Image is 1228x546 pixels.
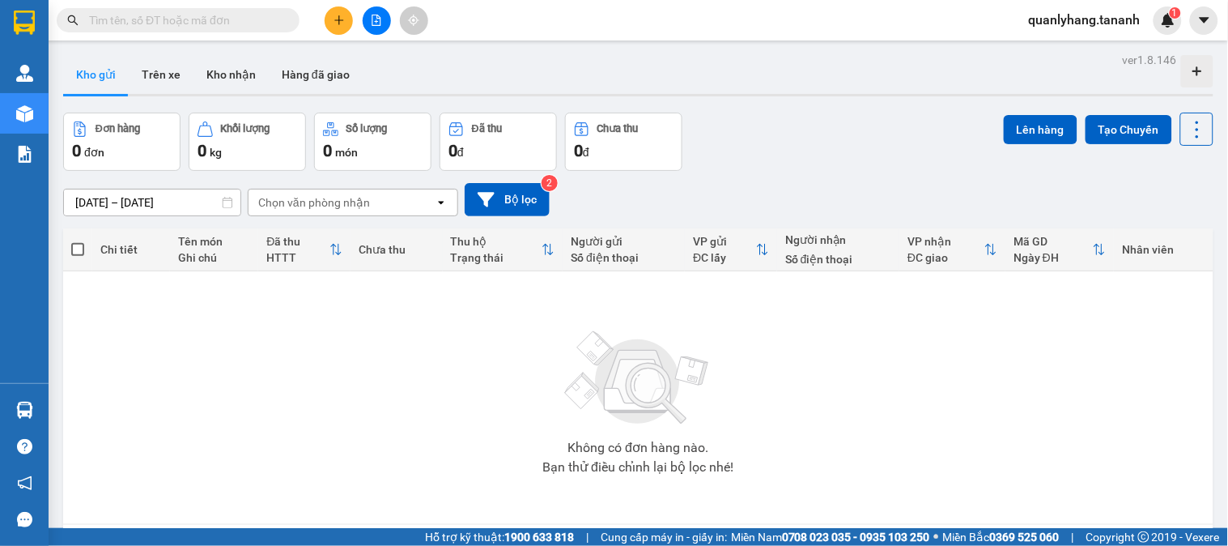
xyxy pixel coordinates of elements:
[178,235,250,248] div: Tên món
[1172,7,1178,19] span: 1
[1181,55,1213,87] div: Tạo kho hàng mới
[425,528,574,546] span: Hỗ trợ kỹ thuật:
[363,6,391,35] button: file-add
[1004,115,1077,144] button: Lên hàng
[451,251,542,264] div: Trạng thái
[63,113,181,171] button: Đơn hàng0đơn
[1016,10,1154,30] span: quanlyhang.tananh
[934,534,939,540] span: ⚪️
[1005,228,1114,271] th: Toggle SortBy
[1197,13,1212,28] span: caret-down
[210,146,222,159] span: kg
[504,531,574,544] strong: 1900 633 818
[100,243,162,256] div: Chi tiết
[571,235,677,248] div: Người gửi
[72,141,81,160] span: 0
[685,228,777,271] th: Toggle SortBy
[16,402,33,419] img: warehouse-icon
[990,531,1060,544] strong: 0369 525 060
[400,6,428,35] button: aim
[1190,6,1218,35] button: caret-down
[583,146,589,159] span: đ
[1086,115,1172,144] button: Tạo Chuyến
[465,183,550,216] button: Bộ lọc
[597,123,639,134] div: Chưa thu
[1072,528,1074,546] span: |
[17,476,32,491] span: notification
[335,146,358,159] span: món
[785,253,891,266] div: Số điện thoại
[907,235,984,248] div: VP nhận
[258,194,370,211] div: Chọn văn phòng nhận
[1013,251,1093,264] div: Ngày ĐH
[435,196,448,209] svg: open
[16,105,33,122] img: warehouse-icon
[542,461,733,474] div: Bạn thử điều chỉnh lại bộ lọc nhé!
[565,113,682,171] button: Chưa thu0đ
[89,11,280,29] input: Tìm tên, số ĐT hoặc mã đơn
[359,243,435,256] div: Chưa thu
[346,123,388,134] div: Số lượng
[371,15,382,26] span: file-add
[323,141,332,160] span: 0
[567,441,708,454] div: Không có đơn hàng nào.
[451,235,542,248] div: Thu hộ
[785,233,891,246] div: Người nhận
[198,141,206,160] span: 0
[1138,531,1149,543] span: copyright
[440,113,557,171] button: Đã thu0đ
[314,113,431,171] button: Số lượng0món
[334,15,345,26] span: plus
[129,55,193,94] button: Trên xe
[269,55,363,94] button: Hàng đã giao
[67,15,79,26] span: search
[17,439,32,454] span: question-circle
[571,251,677,264] div: Số điện thoại
[258,228,351,271] th: Toggle SortBy
[472,123,502,134] div: Đã thu
[266,235,329,248] div: Đã thu
[899,228,1005,271] th: Toggle SortBy
[84,146,104,159] span: đơn
[443,228,563,271] th: Toggle SortBy
[782,531,930,544] strong: 0708 023 035 - 0935 103 250
[16,146,33,163] img: solution-icon
[693,251,756,264] div: ĐC lấy
[601,528,727,546] span: Cung cấp máy in - giấy in:
[448,141,457,160] span: 0
[193,55,269,94] button: Kho nhận
[1161,13,1175,28] img: icon-new-feature
[221,123,270,134] div: Khối lượng
[542,175,558,191] sup: 2
[457,146,464,159] span: đ
[1122,243,1205,256] div: Nhân viên
[325,6,353,35] button: plus
[693,235,756,248] div: VP gửi
[96,123,140,134] div: Đơn hàng
[907,251,984,264] div: ĐC giao
[178,251,250,264] div: Ghi chú
[17,512,32,527] span: message
[64,190,240,215] input: Select a date range.
[189,113,306,171] button: Khối lượng0kg
[943,528,1060,546] span: Miền Bắc
[16,65,33,82] img: warehouse-icon
[731,528,930,546] span: Miền Nam
[586,528,589,546] span: |
[1170,7,1181,19] sup: 1
[408,15,419,26] span: aim
[266,251,329,264] div: HTTT
[14,11,35,35] img: logo-vxr
[1123,51,1177,69] div: ver 1.8.146
[1013,235,1093,248] div: Mã GD
[574,141,583,160] span: 0
[557,322,719,435] img: svg+xml;base64,PHN2ZyBjbGFzcz0ibGlzdC1wbHVnX19zdmciIHhtbG5zPSJodHRwOi8vd3d3LnczLm9yZy8yMDAwL3N2Zy...
[63,55,129,94] button: Kho gửi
